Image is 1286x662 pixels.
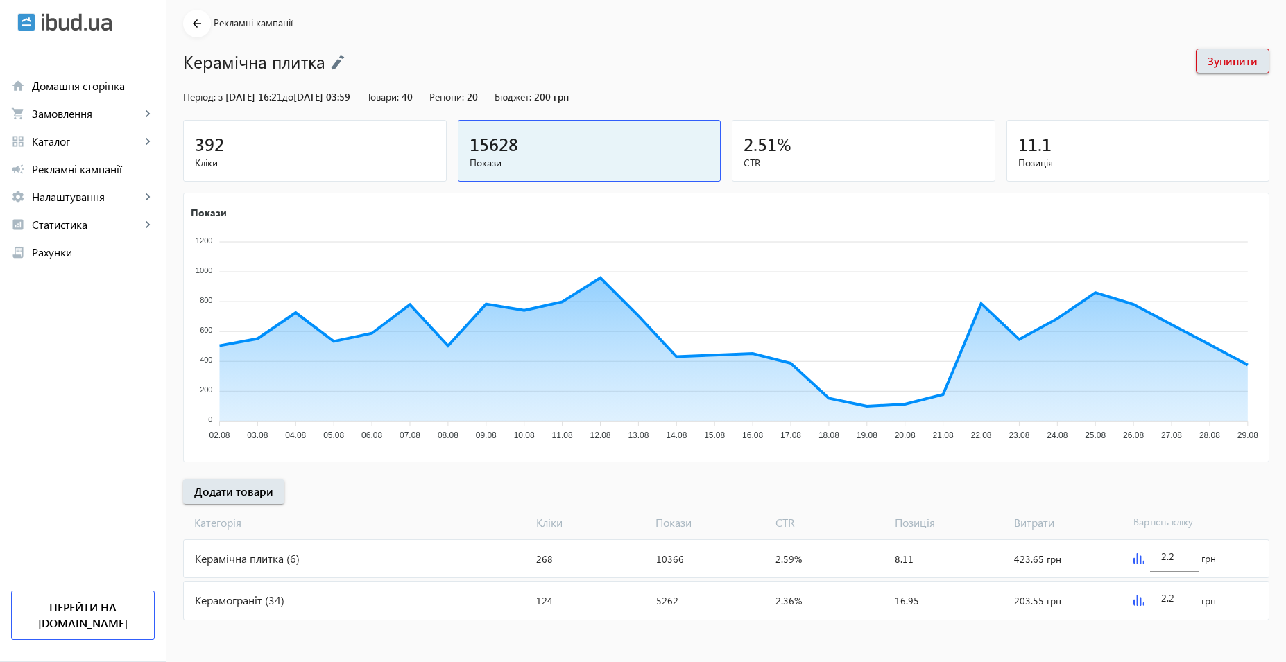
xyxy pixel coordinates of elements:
[704,430,725,440] tspan: 15.08
[1009,515,1128,530] span: Витрати
[534,90,569,103] span: 200 грн
[183,515,531,530] span: Категорія
[282,90,293,103] span: до
[11,107,25,121] mat-icon: shopping_cart
[1128,515,1247,530] span: Вартість кліку
[438,430,458,440] tspan: 08.08
[1014,594,1061,607] span: 203.55 грн
[32,162,155,176] span: Рекламні кампанії
[536,594,553,607] span: 124
[209,430,230,440] tspan: 02.08
[184,540,531,577] div: Керамічна плитка (6)
[470,132,518,155] span: 15628
[141,107,155,121] mat-icon: keyboard_arrow_right
[11,218,25,232] mat-icon: analytics
[200,326,212,334] tspan: 600
[400,430,420,440] tspan: 07.08
[742,430,763,440] tspan: 16.08
[889,515,1009,530] span: Позиція
[184,582,531,619] div: Керамограніт (34)
[590,430,610,440] tspan: 12.08
[895,430,916,440] tspan: 20.08
[744,156,984,170] span: CTR
[552,430,573,440] tspan: 11.08
[775,552,802,566] span: 2.59%
[1133,553,1144,564] img: graph.svg
[195,132,224,155] span: 392
[191,205,227,218] text: Покази
[196,236,212,245] tspan: 1200
[195,156,435,170] span: Кліки
[200,356,212,364] tspan: 400
[1009,430,1029,440] tspan: 23.08
[467,90,478,103] span: 20
[208,415,212,424] tspan: 0
[628,430,649,440] tspan: 13.08
[247,430,268,440] tspan: 03.08
[196,266,212,275] tspan: 1000
[495,90,531,103] span: Бюджет:
[1196,49,1269,73] button: Зупинити
[1201,594,1216,608] span: грн
[470,156,710,170] span: Покази
[11,190,25,204] mat-icon: settings
[895,594,919,607] span: 16.95
[933,430,954,440] tspan: 21.08
[32,245,155,259] span: Рахунки
[1123,430,1144,440] tspan: 26.08
[200,296,212,304] tspan: 800
[183,479,284,504] button: Додати товари
[1133,595,1144,606] img: graph.svg
[141,218,155,232] mat-icon: keyboard_arrow_right
[818,430,839,440] tspan: 18.08
[225,90,350,103] span: [DATE] 16:21 [DATE] 03:59
[32,107,141,121] span: Замовлення
[200,385,212,394] tspan: 200
[1237,430,1258,440] tspan: 29.08
[141,134,155,148] mat-icon: keyboard_arrow_right
[361,430,382,440] tspan: 06.08
[183,90,223,103] span: Період: з
[780,430,801,440] tspan: 17.08
[17,13,35,31] img: ibud.svg
[970,430,991,440] tspan: 22.08
[1014,552,1061,566] span: 423.65 грн
[650,515,769,530] span: Покази
[323,430,344,440] tspan: 05.08
[1018,132,1052,155] span: 11.1
[214,16,293,29] span: Рекламні кампанії
[666,430,687,440] tspan: 14.08
[744,132,777,155] span: 2.51
[194,484,273,499] span: Додати товари
[429,90,464,103] span: Регіони:
[11,134,25,148] mat-icon: grid_view
[367,90,399,103] span: Товари:
[775,594,802,607] span: 2.36%
[1208,53,1258,69] span: Зупинити
[1085,430,1106,440] tspan: 25.08
[32,218,141,232] span: Статистика
[1047,430,1068,440] tspan: 24.08
[42,13,112,31] img: ibud_text.svg
[857,430,877,440] tspan: 19.08
[777,132,791,155] span: %
[895,552,914,566] span: 8.11
[32,134,141,148] span: Каталог
[11,245,25,259] mat-icon: receipt_long
[32,190,141,204] span: Налаштування
[402,90,413,103] span: 40
[536,552,553,566] span: 268
[32,79,155,93] span: Домашня сторінка
[1199,430,1220,440] tspan: 28.08
[656,594,678,607] span: 5262
[476,430,497,440] tspan: 09.08
[11,591,155,640] a: Перейти на [DOMAIN_NAME]
[531,515,650,530] span: Кліки
[285,430,306,440] tspan: 04.08
[141,190,155,204] mat-icon: keyboard_arrow_right
[183,49,1182,73] h1: Керамічна плитка
[1201,552,1216,566] span: грн
[656,552,684,566] span: 10366
[514,430,535,440] tspan: 10.08
[770,515,889,530] span: CTR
